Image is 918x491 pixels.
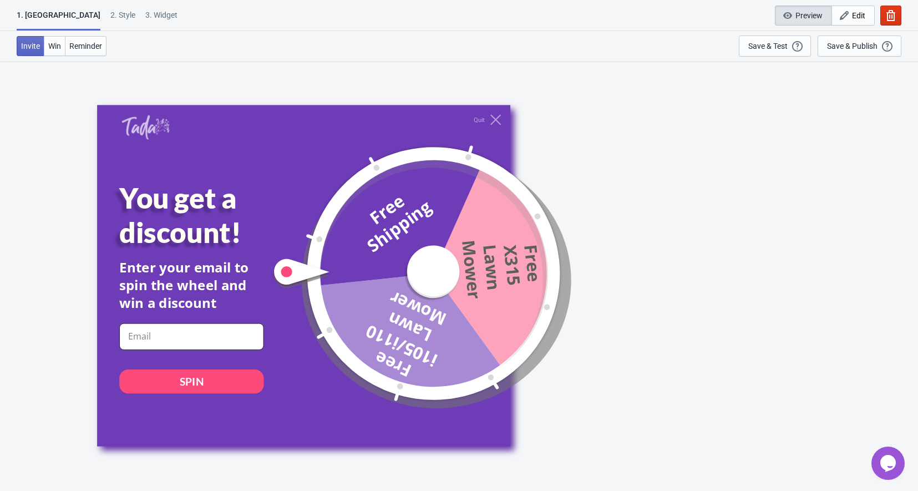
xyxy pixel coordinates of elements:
[65,36,106,56] button: Reminder
[21,42,40,50] span: Invite
[119,323,263,350] input: Email
[69,42,102,50] span: Reminder
[44,36,65,56] button: Win
[110,9,135,29] div: 2 . Style
[795,11,823,20] span: Preview
[473,116,485,123] div: Quit
[739,36,811,57] button: Save & Test
[827,42,878,50] div: Save & Publish
[121,114,170,140] img: Tada Shopify App - Exit Intent, Spin to Win Popups, Newsletter Discount Gift Game
[48,42,61,50] span: Win
[818,36,901,57] button: Save & Publish
[852,11,865,20] span: Edit
[775,6,832,26] button: Preview
[179,374,203,389] div: SPIN
[871,447,907,480] iframe: chat widget
[119,258,263,312] div: Enter your email to spin the wheel and win a discount
[17,36,44,56] button: Invite
[145,9,177,29] div: 3. Widget
[119,181,292,249] div: You get a discount!
[831,6,875,26] button: Edit
[17,9,100,31] div: 1. [GEOGRAPHIC_DATA]
[121,114,170,141] a: Tada Shopify App - Exit Intent, Spin to Win Popups, Newsletter Discount Gift Game
[748,42,788,50] div: Save & Test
